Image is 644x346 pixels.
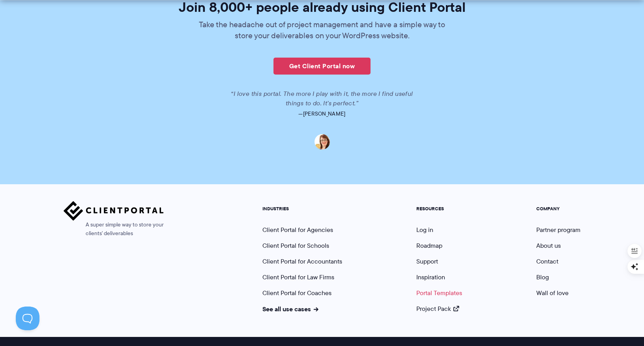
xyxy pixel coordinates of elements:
iframe: Toggle Customer Support [16,307,39,330]
a: Support [416,257,438,266]
a: Client Portal for Agencies [262,225,333,234]
a: Client Portal for Law Firms [262,273,334,282]
p: Take the headache out of project management and have a simple way to store your deliverables on y... [194,19,450,41]
a: Portal Templates [416,288,462,297]
a: Project Pack [416,304,459,313]
a: Get Client Portal now [273,58,371,75]
a: Log in [416,225,433,234]
h5: COMPANY [536,206,580,211]
h5: INDUSTRIES [262,206,342,211]
a: Partner program [536,225,580,234]
a: Client Portal for Coaches [262,288,331,297]
p: —[PERSON_NAME] [101,108,544,119]
span: A super simple way to store your clients' deliverables [64,221,164,238]
a: Contact [536,257,558,266]
a: Client Portal for Schools [262,241,329,250]
h5: RESOURCES [416,206,462,211]
a: Wall of love [536,288,569,297]
a: Roadmap [416,241,442,250]
a: Blog [536,273,549,282]
a: About us [536,241,561,250]
a: See all use cases [262,304,318,314]
a: Inspiration [416,273,445,282]
p: “I love this portal. The more I play with it, the more I find useful things to do. It’s perfect.” [221,89,423,108]
a: Client Portal for Accountants [262,257,342,266]
h2: Join 8,000+ people already using Client Portal [101,0,544,14]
